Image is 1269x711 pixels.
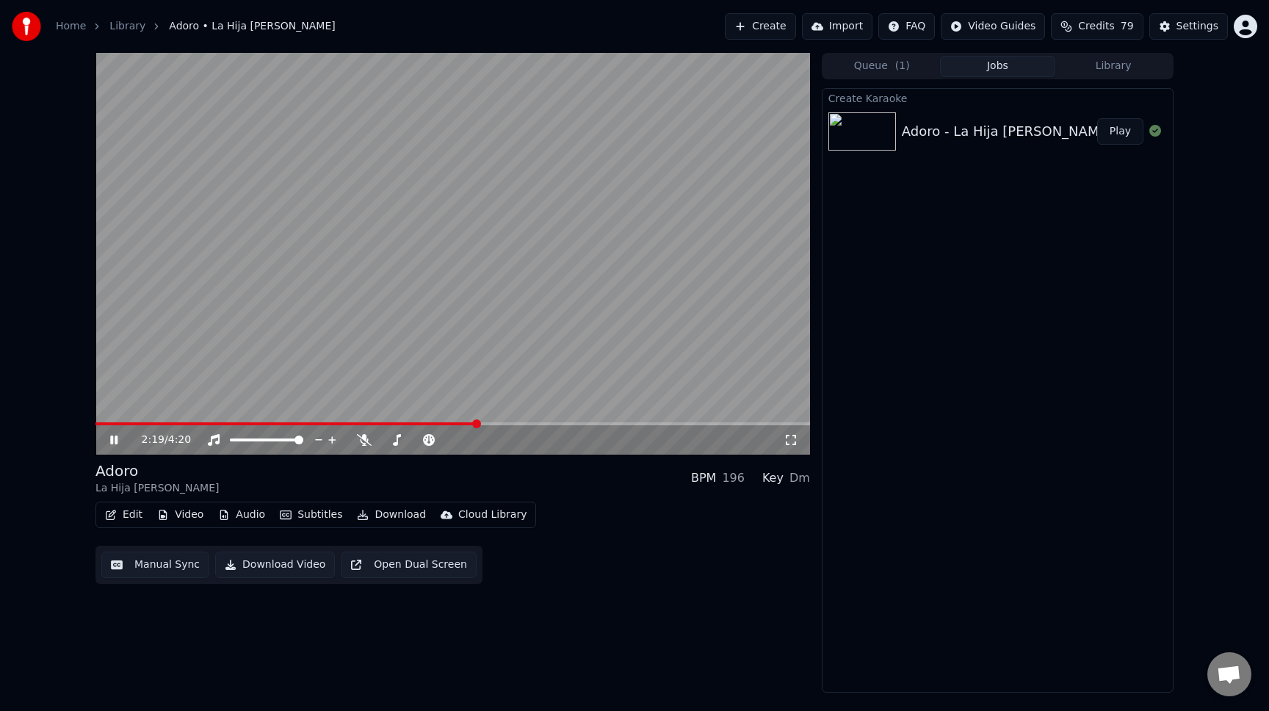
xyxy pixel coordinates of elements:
[878,13,935,40] button: FAQ
[109,19,145,34] a: Library
[1055,56,1171,77] button: Library
[802,13,872,40] button: Import
[151,505,209,525] button: Video
[940,56,1056,77] button: Jobs
[822,89,1173,107] div: Create Karaoke
[1207,652,1251,696] div: Open chat
[762,469,784,487] div: Key
[1121,19,1134,34] span: 79
[12,12,41,41] img: youka
[142,433,164,447] span: 2:19
[56,19,336,34] nav: breadcrumb
[691,469,716,487] div: BPM
[56,19,86,34] a: Home
[215,552,335,578] button: Download Video
[142,433,177,447] div: /
[824,56,940,77] button: Queue
[1078,19,1114,34] span: Credits
[101,552,209,578] button: Manual Sync
[895,59,910,73] span: ( 1 )
[95,461,219,481] div: Adoro
[1176,19,1218,34] div: Settings
[99,505,148,525] button: Edit
[169,19,335,34] span: Adoro • La Hija [PERSON_NAME]
[168,433,191,447] span: 4:20
[341,552,477,578] button: Open Dual Screen
[1051,13,1143,40] button: Credits79
[1149,13,1228,40] button: Settings
[1097,118,1143,145] button: Play
[902,121,1113,142] div: Adoro - La Hija [PERSON_NAME]
[458,508,527,522] div: Cloud Library
[351,505,432,525] button: Download
[941,13,1045,40] button: Video Guides
[95,481,219,496] div: La Hija [PERSON_NAME]
[722,469,745,487] div: 196
[212,505,271,525] button: Audio
[789,469,810,487] div: Dm
[725,13,796,40] button: Create
[274,505,348,525] button: Subtitles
